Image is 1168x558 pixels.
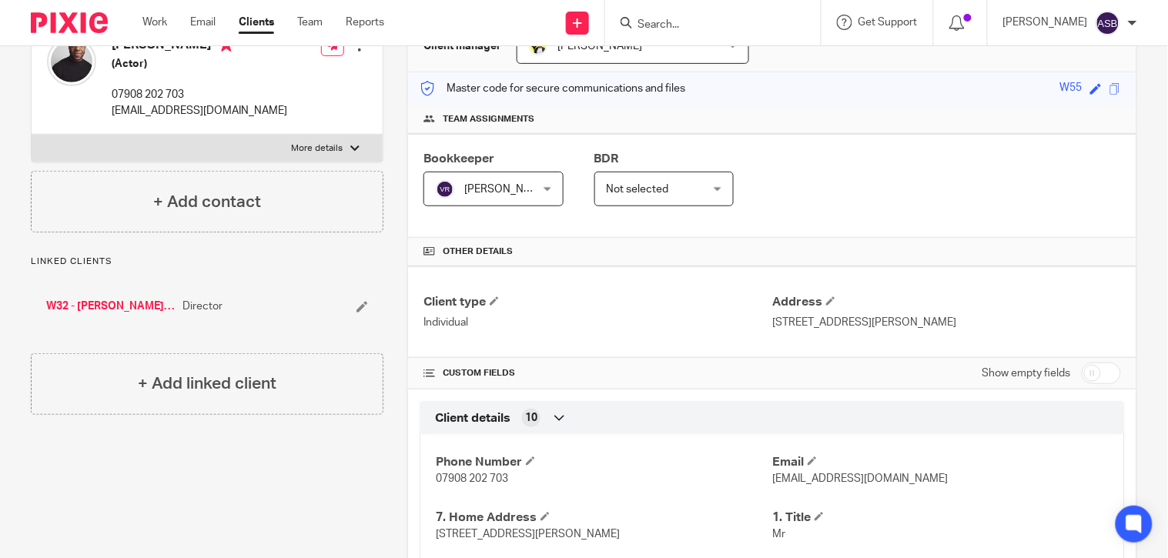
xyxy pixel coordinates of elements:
img: Jonathan%20Wright%20(Livingstone).jpg [47,37,96,86]
img: Carine-Starbridge.jpg [529,37,547,55]
h4: [PERSON_NAME] [112,37,287,56]
img: svg%3E [436,180,454,199]
p: Master code for secure communications and files [420,81,685,96]
p: [EMAIL_ADDRESS][DOMAIN_NAME] [112,103,287,119]
span: [EMAIL_ADDRESS][DOMAIN_NAME] [772,473,948,484]
h4: 7. Home Address [436,510,772,526]
h4: Phone Number [436,454,772,470]
a: W32 - [PERSON_NAME] LTD [46,299,175,314]
span: [PERSON_NAME] [557,41,642,52]
a: Clients [239,15,274,30]
h3: Client manager [423,38,501,54]
span: Director [182,299,223,314]
span: [PERSON_NAME] [464,184,549,195]
h5: (Actor) [112,56,287,72]
span: 07908 202 703 [436,473,508,484]
h4: + Add linked client [138,372,276,396]
span: Client details [435,410,510,426]
h4: + Add contact [153,190,261,214]
a: Work [142,15,167,30]
span: Get Support [858,17,918,28]
span: Not selected [607,184,669,195]
img: svg%3E [1096,11,1120,35]
span: 10 [525,410,537,426]
label: Show empty fields [982,366,1071,381]
p: [PERSON_NAME] [1003,15,1088,30]
span: Team assignments [443,113,534,125]
p: 07908 202 703 [112,87,287,102]
a: Email [190,15,216,30]
h4: 1. Title [772,510,1109,526]
h4: Address [772,294,1121,310]
a: Team [297,15,323,30]
span: BDR [594,152,619,165]
span: Other details [443,246,513,258]
img: Pixie [31,12,108,33]
p: Individual [423,315,772,330]
p: Linked clients [31,256,383,268]
p: [STREET_ADDRESS][PERSON_NAME] [772,315,1121,330]
span: [STREET_ADDRESS][PERSON_NAME] [436,529,620,540]
p: More details [291,142,343,155]
input: Search [636,18,775,32]
h4: Email [772,454,1109,470]
span: Mr [772,529,785,540]
h4: Client type [423,294,772,310]
a: Reports [346,15,384,30]
span: Bookkeeper [423,152,494,165]
div: W55 [1060,80,1083,98]
h4: CUSTOM FIELDS [423,367,772,379]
